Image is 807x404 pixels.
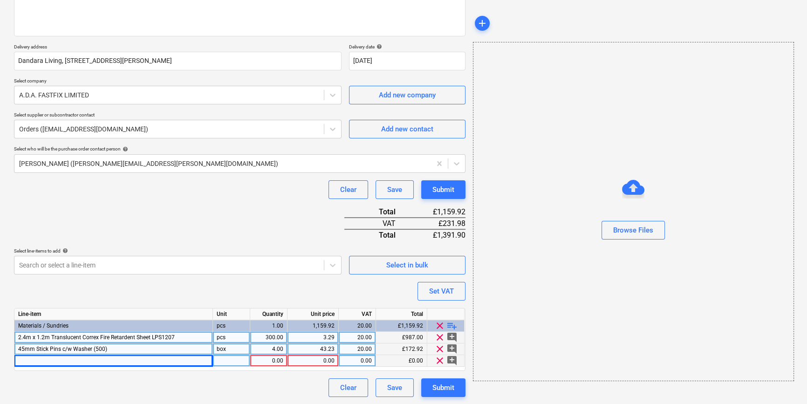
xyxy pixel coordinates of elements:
[340,184,356,196] div: Clear
[410,206,465,218] div: £1,159.92
[376,180,414,199] button: Save
[349,256,465,274] button: Select in bulk
[14,308,213,320] div: Line-item
[342,355,372,367] div: 0.00
[328,378,368,397] button: Clear
[349,44,465,50] div: Delivery date
[342,343,372,355] div: 20.00
[291,320,335,332] div: 1,159.92
[376,332,427,343] div: £987.00
[254,355,283,367] div: 0.00
[410,218,465,229] div: £231.98
[429,285,454,297] div: Set VAT
[344,218,410,229] div: VAT
[121,146,128,152] span: help
[344,229,410,240] div: Total
[250,308,287,320] div: Quantity
[14,146,465,152] div: Select who will be the purchase order contact person
[434,332,445,343] span: clear
[18,334,175,341] span: 2.4m x 1.2m Translucent Correx Fire Retardent Sheet LPS1207
[213,332,250,343] div: pcs
[375,44,382,49] span: help
[61,248,68,253] span: help
[379,89,436,101] div: Add new company
[213,343,250,355] div: box
[340,382,356,394] div: Clear
[387,184,402,196] div: Save
[291,343,335,355] div: 43.23
[417,282,465,301] button: Set VAT
[328,180,368,199] button: Clear
[434,355,445,366] span: clear
[376,343,427,355] div: £172.92
[291,332,335,343] div: 3.29
[410,229,465,240] div: £1,391.90
[421,180,465,199] button: Submit
[342,320,372,332] div: 20.00
[613,224,653,236] div: Browse Files
[473,42,794,381] div: Browse Files
[376,378,414,397] button: Save
[18,346,107,352] span: 45mm Stick Pins c/w Washer (500)
[446,332,458,343] span: add_comment
[254,320,283,332] div: 1.00
[446,320,458,331] span: playlist_add
[349,86,465,104] button: Add new company
[254,343,283,355] div: 4.00
[349,52,465,70] input: Delivery date not specified
[376,355,427,367] div: £0.00
[376,308,427,320] div: Total
[760,359,807,404] iframe: Chat Widget
[213,308,250,320] div: Unit
[432,184,454,196] div: Submit
[291,355,335,367] div: 0.00
[386,259,428,271] div: Select in bulk
[434,343,445,355] span: clear
[14,52,342,70] input: Delivery address
[434,320,445,331] span: clear
[344,206,410,218] div: Total
[421,378,465,397] button: Submit
[14,44,342,52] p: Delivery address
[349,120,465,138] button: Add new contact
[14,112,342,120] p: Select supplier or subcontractor contact
[342,332,372,343] div: 20.00
[14,248,342,254] div: Select line-items to add
[387,382,402,394] div: Save
[446,343,458,355] span: add_comment
[376,320,427,332] div: £1,159.92
[18,322,68,329] span: Materials / Sundries
[381,123,433,135] div: Add new contact
[477,18,488,29] span: add
[602,221,665,240] button: Browse Files
[287,308,339,320] div: Unit price
[14,78,342,86] p: Select company
[446,355,458,366] span: add_comment
[339,308,376,320] div: VAT
[432,382,454,394] div: Submit
[213,320,250,332] div: pcs
[254,332,283,343] div: 300.00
